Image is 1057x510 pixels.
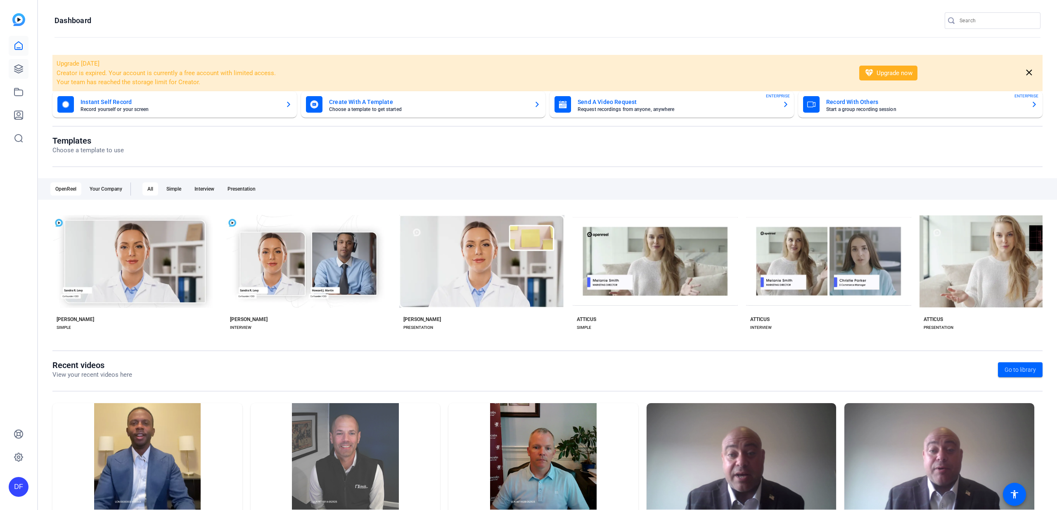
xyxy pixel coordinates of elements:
[57,324,71,331] div: SIMPLE
[403,316,441,323] div: [PERSON_NAME]
[1024,68,1034,78] mat-icon: close
[190,182,219,196] div: Interview
[1014,93,1038,99] span: ENTERPRISE
[57,60,100,67] span: Upgrade [DATE]
[859,66,917,80] button: Upgrade now
[578,97,776,107] mat-card-title: Send A Video Request
[826,97,1024,107] mat-card-title: Record With Others
[52,91,297,118] button: Instant Self RecordRecord yourself or your screen
[50,182,81,196] div: OpenReel
[329,97,527,107] mat-card-title: Create With A Template
[52,403,242,510] img: JordanWalker_Lifeinsurancedirect
[1005,366,1036,374] span: Go to library
[52,360,132,370] h1: Recent videos
[52,146,124,155] p: Choose a template to use
[750,324,772,331] div: INTERVIEW
[577,324,591,331] div: SIMPLE
[924,324,953,331] div: PRESENTATION
[85,182,127,196] div: Your Company
[329,107,527,112] mat-card-subtitle: Choose a template to get started
[960,16,1034,26] input: Search
[448,403,638,510] img: JonathanStovall_Life Insurance
[12,13,25,26] img: blue-gradient.svg
[924,316,943,323] div: ATTICUS
[142,182,158,196] div: All
[161,182,186,196] div: Simple
[81,97,279,107] mat-card-title: Instant Self Record
[301,91,545,118] button: Create With A TemplateChoose a template to get started
[577,316,596,323] div: ATTICUS
[750,316,770,323] div: ATTICUS
[9,477,28,497] div: DF
[57,78,848,87] li: Your team has reached the storage limit for Creator.
[798,91,1043,118] button: Record With OthersStart a group recording sessionENTERPRISE
[230,324,251,331] div: INTERVIEW
[1010,489,1019,499] mat-icon: accessibility
[998,362,1043,377] a: Go to library
[57,316,94,323] div: [PERSON_NAME]
[52,136,124,146] h1: Templates
[57,68,848,78] li: Creator is expired. Your account is currently a free account with limited access.
[864,68,874,78] mat-icon: diamond
[230,316,268,323] div: [PERSON_NAME]
[550,91,794,118] button: Send A Video RequestRequest recordings from anyone, anywhereENTERPRISE
[223,182,261,196] div: Presentation
[647,403,837,510] img: IV_49444_1751472435615_webcam
[52,370,132,380] p: View your recent videos here
[251,403,441,510] img: MoneyGuard Team Intro
[826,107,1024,112] mat-card-subtitle: Start a group recording session
[766,93,790,99] span: ENTERPRISE
[81,107,279,112] mat-card-subtitle: Record yourself or your screen
[55,16,91,26] h1: Dashboard
[403,324,433,331] div: PRESENTATION
[844,403,1034,510] img: IV_49444_1751470783695_webcam
[578,107,776,112] mat-card-subtitle: Request recordings from anyone, anywhere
